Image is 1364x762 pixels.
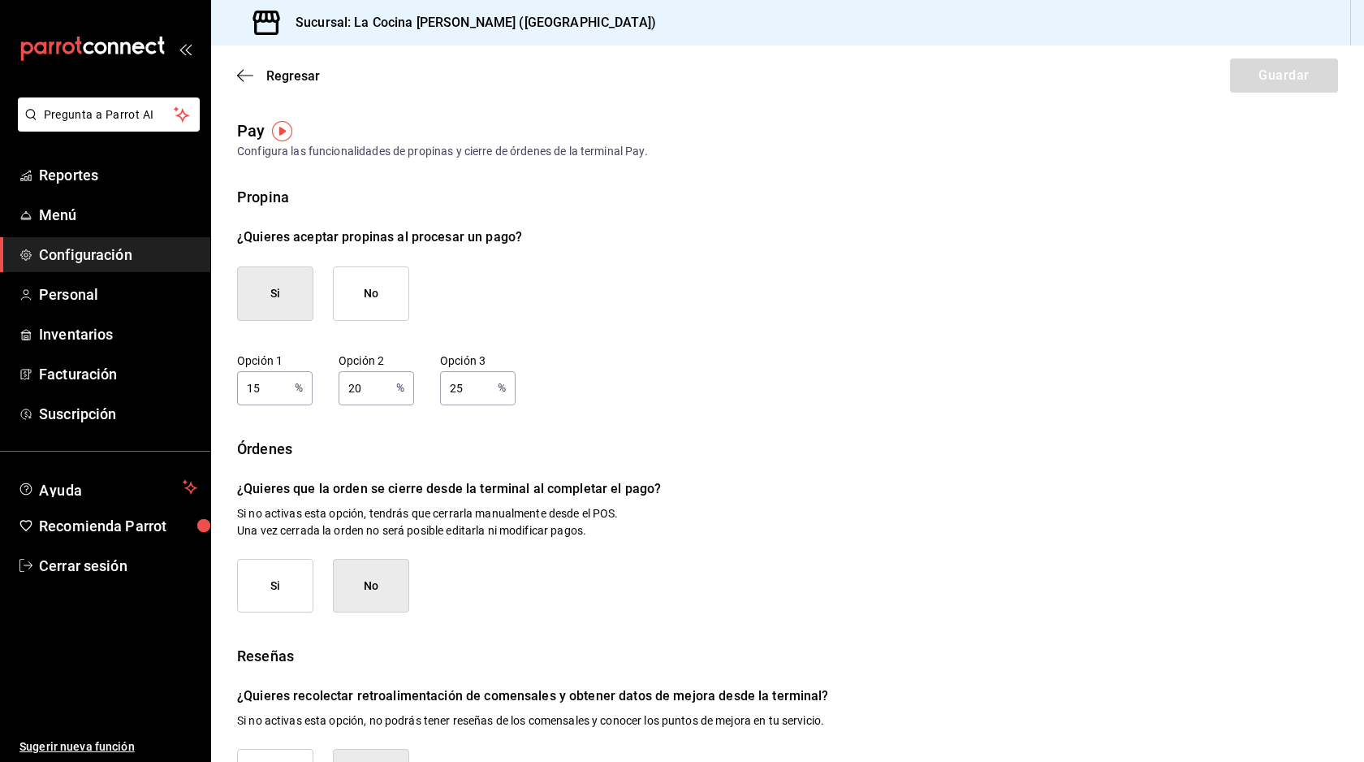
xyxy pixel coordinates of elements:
[18,97,200,132] button: Pregunta a Parrot AI
[39,204,197,226] span: Menú
[498,379,506,396] p: %
[333,559,409,613] button: No
[39,323,197,345] span: Inventarios
[44,106,175,123] span: Pregunta a Parrot AI
[295,379,303,396] p: %
[237,479,1338,499] p: ¿Quieres que la orden se cierre desde la terminal al completar el pago?
[237,119,265,143] div: Pay
[39,515,197,537] span: Recomienda Parrot
[266,68,320,84] span: Regresar
[39,403,197,425] span: Suscripción
[237,645,1338,667] div: Reseñas
[237,559,313,613] button: Si
[11,118,200,135] a: Pregunta a Parrot AI
[39,478,176,497] span: Ayuda
[396,379,404,396] p: %
[39,363,197,385] span: Facturación
[237,505,1338,539] p: Si no activas esta opción, tendrás que cerrarla manualmente desde el POS. Una vez cerrada la orde...
[237,438,1338,460] div: Órdenes
[440,354,516,366] label: Opción 3
[39,555,197,577] span: Cerrar sesión
[237,712,1338,730] p: Si no activas esta opción, no podrás tener reseñas de los comensales y conocer los puntos de mejo...
[39,284,197,305] span: Personal
[333,266,409,321] button: No
[272,121,292,141] img: Tooltip marker
[237,143,1338,160] div: Configura las funcionalidades de propinas y cierre de órdenes de la terminal Pay.
[237,186,1338,208] div: Propina
[237,68,320,84] button: Regresar
[237,266,313,321] button: Si
[237,227,1338,247] p: ¿Quieres aceptar propinas al procesar un pago?
[237,686,1338,706] p: ¿Quieres recolectar retroalimentación de comensales y obtener datos de mejora desde la terminal?
[283,13,656,32] h3: Sucursal: La Cocina [PERSON_NAME] ([GEOGRAPHIC_DATA])
[237,354,313,366] label: Opción 1
[179,42,192,55] button: open_drawer_menu
[19,738,197,756] span: Sugerir nueva función
[39,244,197,266] span: Configuración
[39,164,197,186] span: Reportes
[339,354,414,366] label: Opción 2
